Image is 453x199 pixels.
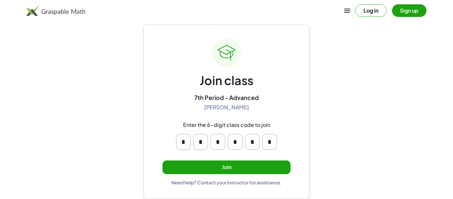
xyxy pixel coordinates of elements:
div: Join class [200,73,253,88]
div: Need help? Contact your instructor for assistance. [171,179,282,185]
button: Join [162,160,291,174]
div: [PERSON_NAME] [204,104,249,111]
div: Enter the 6-digit class code to join [183,122,270,129]
div: 7th Period - Advanced [194,94,259,101]
input: Please enter OTP character 5 [245,134,260,150]
button: Sign up [392,4,426,17]
input: Please enter OTP character 6 [262,134,277,150]
button: Log in [355,4,387,17]
input: Please enter OTP character 2 [193,134,208,150]
input: Please enter OTP character 4 [228,134,242,150]
input: Please enter OTP character 1 [176,134,191,150]
input: Please enter OTP character 3 [211,134,225,150]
